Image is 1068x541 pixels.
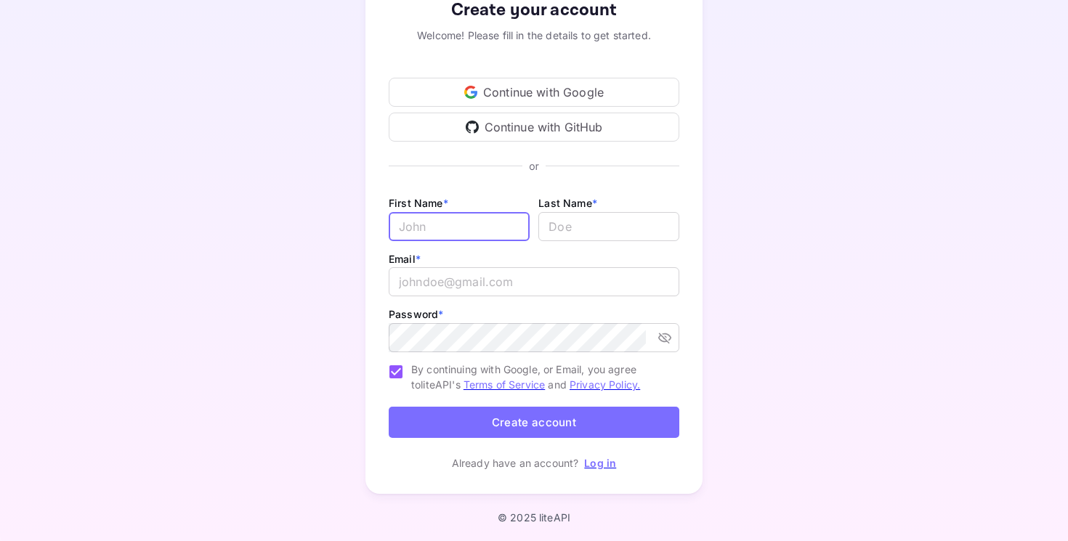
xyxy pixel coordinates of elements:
[538,197,597,209] label: Last Name
[498,511,570,524] p: © 2025 liteAPI
[389,267,679,296] input: johndoe@gmail.com
[389,113,679,142] div: Continue with GitHub
[389,197,448,209] label: First Name
[452,455,579,471] p: Already have an account?
[389,78,679,107] div: Continue with Google
[584,457,616,469] a: Log in
[389,28,679,43] div: Welcome! Please fill in the details to get started.
[411,362,668,392] span: By continuing with Google, or Email, you agree to liteAPI's and
[389,407,679,438] button: Create account
[464,378,545,391] a: Terms of Service
[570,378,640,391] a: Privacy Policy.
[652,325,678,351] button: toggle password visibility
[538,212,679,241] input: Doe
[389,308,443,320] label: Password
[389,212,530,241] input: John
[389,253,421,265] label: Email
